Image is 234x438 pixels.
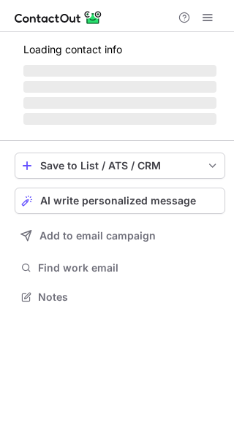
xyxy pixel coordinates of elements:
span: ‌ [23,81,216,93]
button: save-profile-one-click [15,153,225,179]
span: AI write personalized message [40,195,196,207]
span: ‌ [23,97,216,109]
span: ‌ [23,113,216,125]
span: ‌ [23,65,216,77]
button: Notes [15,287,225,307]
button: AI write personalized message [15,188,225,214]
span: Notes [38,291,219,304]
span: Find work email [38,261,219,274]
button: Find work email [15,258,225,278]
img: ContactOut v5.3.10 [15,9,102,26]
div: Save to List / ATS / CRM [40,160,200,172]
span: Add to email campaign [39,230,156,242]
button: Add to email campaign [15,223,225,249]
p: Loading contact info [23,44,216,55]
